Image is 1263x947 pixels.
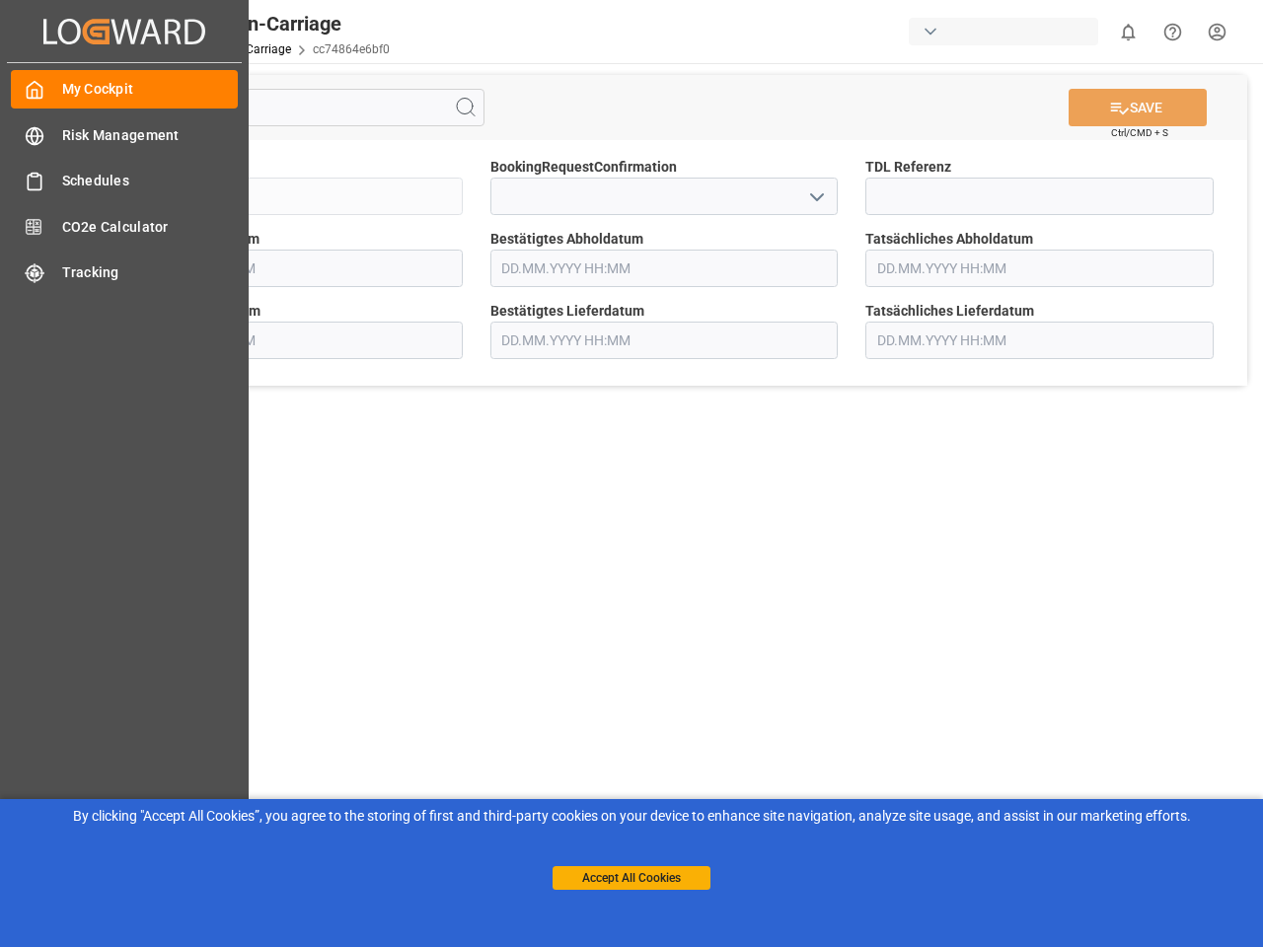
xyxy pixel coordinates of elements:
[11,207,238,246] a: CO2e Calculator
[91,89,484,126] input: Search Fields
[1111,125,1168,140] span: Ctrl/CMD + S
[490,157,677,178] span: BookingRequestConfirmation
[62,79,239,100] span: My Cockpit
[11,70,238,109] a: My Cockpit
[11,115,238,154] a: Risk Management
[553,866,710,890] button: Accept All Cookies
[114,322,463,359] input: DD.MM.YYYY HH:MM
[490,250,839,287] input: DD.MM.YYYY HH:MM
[62,171,239,191] span: Schedules
[1151,10,1195,54] button: Help Center
[865,322,1214,359] input: DD.MM.YYYY HH:MM
[865,157,951,178] span: TDL Referenz
[865,250,1214,287] input: DD.MM.YYYY HH:MM
[11,162,238,200] a: Schedules
[865,301,1034,322] span: Tatsächliches Lieferdatum
[14,806,1249,827] div: By clicking "Accept All Cookies”, you agree to the storing of first and third-party cookies on yo...
[801,182,831,212] button: open menu
[62,262,239,283] span: Tracking
[62,125,239,146] span: Risk Management
[1069,89,1207,126] button: SAVE
[62,217,239,238] span: CO2e Calculator
[11,254,238,292] a: Tracking
[490,301,644,322] span: Bestätigtes Lieferdatum
[114,250,463,287] input: DD.MM.YYYY HH:MM
[1106,10,1151,54] button: show 0 new notifications
[490,322,839,359] input: DD.MM.YYYY HH:MM
[865,229,1033,250] span: Tatsächliches Abholdatum
[490,229,643,250] span: Bestätigtes Abholdatum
